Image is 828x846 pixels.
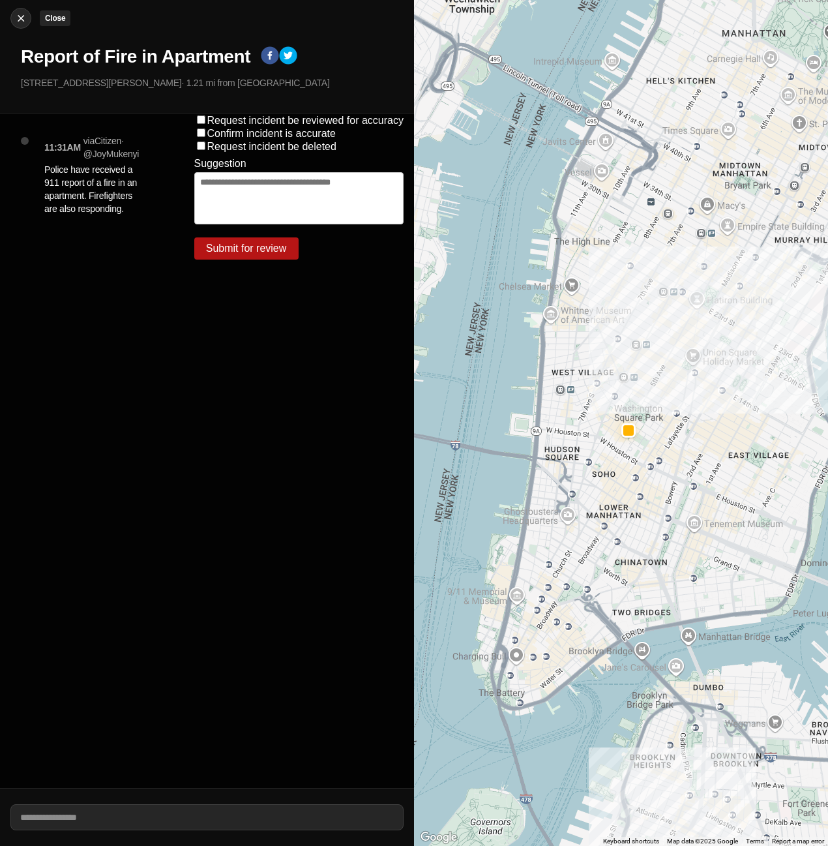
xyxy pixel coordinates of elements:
[207,141,336,152] label: Request incident be deleted
[417,829,460,846] a: Open this area in Google Maps (opens a new window)
[207,115,404,126] label: Request incident be reviewed for accuracy
[83,134,142,160] p: via Citizen · @ JoyMukenyi
[21,45,250,68] h1: Report of Fire in Apartment
[207,128,336,139] label: Confirm incident is accurate
[194,158,246,170] label: Suggestion
[261,46,279,67] button: facebook
[45,14,65,23] small: Close
[667,838,738,845] span: Map data ©2025 Google
[44,163,142,215] p: Police have received a 911 report of a fire in an apartment. Firefighters are also responding.
[772,838,824,845] a: Report a map error
[21,76,404,89] p: [STREET_ADDRESS][PERSON_NAME] · 1.21 mi from [GEOGRAPHIC_DATA]
[603,837,659,846] button: Keyboard shortcuts
[417,829,460,846] img: Google
[279,46,297,67] button: twitter
[746,838,764,845] a: Terms (opens in new tab)
[10,8,31,29] button: cancelClose
[14,12,27,25] img: cancel
[194,237,299,260] button: Submit for review
[44,141,81,154] p: 11:31AM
